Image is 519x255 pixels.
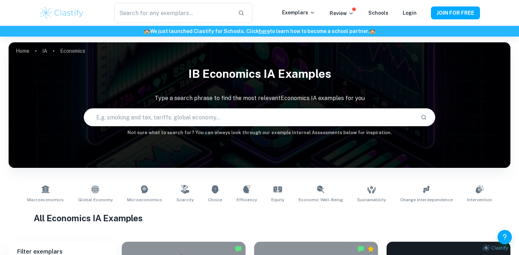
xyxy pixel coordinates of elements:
[34,212,485,225] h1: All Economics IA Examples
[127,197,162,203] span: Microeconomics
[369,28,375,34] span: 🏫
[9,129,510,136] h6: Not sure what to search for? You can always look through our example Internal Assessments below f...
[368,10,388,16] a: Schools
[16,46,29,56] a: Home
[418,111,430,123] button: Search
[282,9,315,16] p: Exemplars
[299,197,343,203] span: Economic Well-Being
[208,197,222,203] span: Choice
[84,107,414,127] input: E.g. smoking and tax, tariffs, global economy...
[9,94,510,103] p: Type a search phrase to find the most relevant Economics IA examples for you
[403,10,417,16] a: Login
[39,6,84,20] img: Clastify logo
[235,245,242,252] img: Marked
[1,27,518,35] h6: We just launched Clastify for Schools. Click to learn how to become a school partner.
[237,197,257,203] span: Efficiency
[60,47,85,55] p: Economics
[400,197,453,203] span: Change Interdependence
[144,28,150,34] span: 🏫
[330,9,354,17] p: Review
[78,197,113,203] span: Global Economy
[357,245,364,252] img: Marked
[431,6,480,19] button: JOIN FOR FREE
[367,245,374,252] div: Premium
[176,197,194,203] span: Scarcity
[27,197,64,203] span: Macroeconomics
[271,197,284,203] span: Equity
[467,197,492,203] span: Intervention
[42,46,47,56] a: IA
[114,3,232,23] input: Search for any exemplars...
[357,197,386,203] span: Sustainability
[259,28,270,34] a: here
[9,62,510,85] h1: IB Economics IA examples
[498,230,512,244] button: Help and Feedback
